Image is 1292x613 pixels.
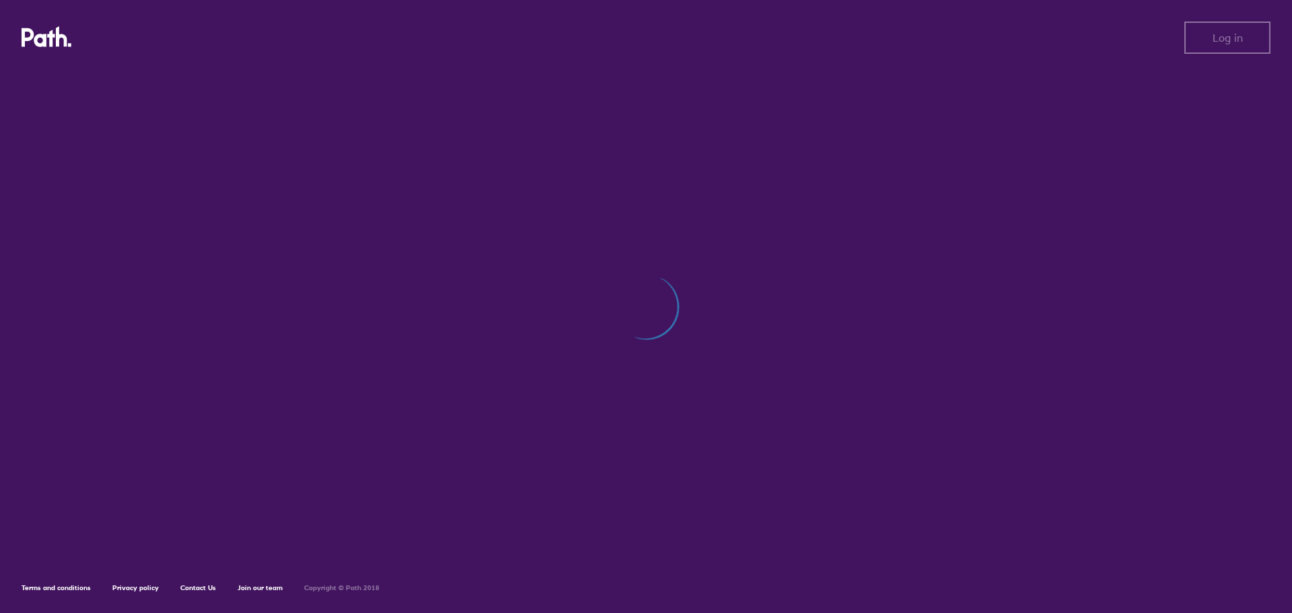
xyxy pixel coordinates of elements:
[304,584,380,592] h6: Copyright © Path 2018
[22,583,91,592] a: Terms and conditions
[238,583,283,592] a: Join our team
[180,583,216,592] a: Contact Us
[1213,32,1243,44] span: Log in
[112,583,159,592] a: Privacy policy
[1184,22,1270,54] button: Log in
